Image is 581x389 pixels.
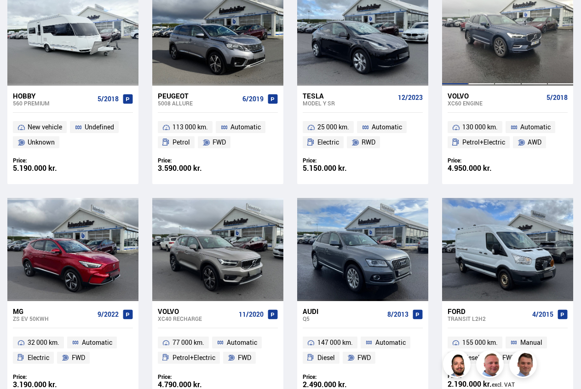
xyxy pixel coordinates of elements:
div: 2.190.000 kr. [448,380,521,389]
span: Petrol+Electric [462,137,505,148]
span: 6/2019 [242,95,264,103]
div: 3.190.000 kr. [13,381,73,389]
span: 130 000 km. [462,122,498,133]
span: FWD [72,352,85,363]
span: Manual [520,337,542,348]
span: Electric [28,352,49,363]
span: Automatic [82,337,112,348]
div: Price: [158,157,218,164]
span: FWD [238,352,251,363]
div: Price: [303,157,363,164]
div: Price: [303,373,363,380]
span: 12/2023 [398,94,423,101]
span: Automatic [520,122,551,133]
span: FWD [213,137,226,148]
div: 5008 ALLURE [158,100,239,106]
span: Automatic [227,337,257,348]
span: 8/2013 [387,311,408,318]
span: 11/2020 [239,311,264,318]
a: Peugeot 5008 ALLURE 6/2019 113 000 km. Automatic Petrol FWD Price: 3.590.000 kr. [152,86,283,184]
div: Volvo [158,307,235,315]
span: AWD [528,137,541,148]
span: Automatic [372,122,402,133]
div: MG [13,307,94,315]
div: Hobby [13,92,94,100]
span: Unknown [28,137,55,148]
div: 560 PREMIUM [13,100,94,106]
div: 4.950.000 kr. [448,164,508,172]
span: 155 000 km. [462,337,498,348]
span: FWD [357,352,371,363]
span: Electric [317,137,339,148]
div: Audi [303,307,384,315]
div: Price: [13,157,73,164]
span: 5/2018 [98,95,119,103]
span: 32 000 km. [28,337,59,348]
span: 5/2018 [546,94,568,101]
span: 113 000 km. [173,122,208,133]
span: Diesel [317,352,335,363]
a: Tesla Model Y SR 12/2023 25 000 km. Automatic Electric RWD Price: 5.150.000 kr. [297,86,428,184]
div: Volvo [448,92,543,100]
div: Model Y SR [303,100,394,106]
span: RWD [362,137,375,148]
span: New vehicle [28,122,62,133]
div: Price: [448,157,508,164]
span: 4/2015 [532,311,553,318]
div: Peugeot [158,92,239,100]
div: Price: [158,373,218,380]
span: 25 000 km. [317,122,349,133]
span: Petrol [173,137,190,148]
span: Automatic [230,122,261,133]
span: 9/2022 [98,311,119,318]
a: Hobby 560 PREMIUM 5/2018 New vehicle Undefined Unknown Price: 5.190.000 kr. [7,86,138,184]
a: Volvo XC60 ENGINE 5/2018 130 000 km. Automatic Petrol+Electric AWD Price: 4.950.000 kr. [442,86,573,184]
button: Open LiveChat chat widget [7,4,35,31]
div: XC60 ENGINE [448,100,543,106]
span: Undefined [85,122,114,133]
div: ZS EV 50KWH [13,315,94,322]
div: Price: [13,373,73,380]
div: 5.150.000 kr. [303,164,363,172]
div: Q5 [303,315,384,322]
img: nhp88E3Fdnt1Opn2.png [444,352,472,379]
span: 147 000 km. [317,337,353,348]
img: FbJEzSuNWCJXmdc-.webp [511,352,538,379]
div: XC40 RECHARGE [158,315,235,322]
div: 5.190.000 kr. [13,164,73,172]
div: 4.790.000 kr. [158,381,218,389]
span: Automatic [375,337,406,348]
div: Tesla [303,92,394,100]
div: Transit L2H2 [448,315,529,322]
div: 3.590.000 kr. [158,164,218,172]
div: 2.490.000 kr. [303,381,363,389]
span: excl. VAT [492,381,515,388]
div: Ford [448,307,529,315]
span: Petrol+Electric [173,352,215,363]
img: siFngHWaQ9KaOqBr.png [477,352,505,379]
span: 77 000 km. [173,337,204,348]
